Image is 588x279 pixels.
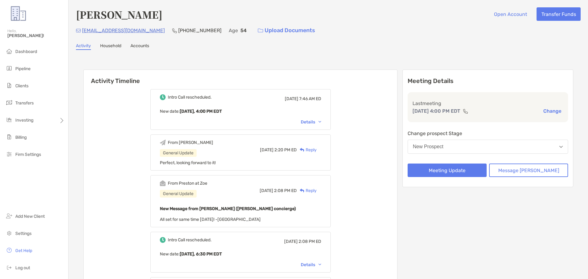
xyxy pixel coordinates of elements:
[168,95,212,100] div: Intro Call rescheduled.
[7,33,65,38] span: [PERSON_NAME]!
[100,43,121,50] a: Household
[84,70,397,85] h6: Activity Timeline
[180,109,222,114] b: [DATE], 4:00 PM EDT
[168,140,213,145] div: From [PERSON_NAME]
[15,100,34,106] span: Transfers
[489,7,532,21] button: Open Account
[160,190,197,198] div: General Update
[160,140,166,145] img: Event icon
[413,107,460,115] p: [DATE] 4:00 PM EDT
[260,188,273,193] span: [DATE]
[6,212,13,220] img: add_new_client icon
[82,27,165,34] p: [EMAIL_ADDRESS][DOMAIN_NAME]
[130,43,149,50] a: Accounts
[6,116,13,123] img: investing icon
[297,187,317,194] div: Reply
[160,180,166,186] img: Event icon
[258,28,263,33] img: button icon
[15,83,28,89] span: Clients
[274,188,297,193] span: 2:08 PM ED
[408,130,568,137] p: Change prospect Stage
[240,27,247,34] p: 54
[15,152,41,157] span: Firm Settings
[6,82,13,89] img: clients icon
[300,189,304,193] img: Reply icon
[15,231,32,236] span: Settings
[6,133,13,141] img: billing icon
[559,146,563,148] img: Open dropdown arrow
[160,237,166,243] img: Event icon
[160,250,321,258] p: New date :
[463,109,468,114] img: communication type
[76,29,81,32] img: Email Icon
[15,214,45,219] span: Add New Client
[15,49,37,54] span: Dashboard
[489,164,568,177] button: Message [PERSON_NAME]
[160,149,197,157] div: General Update
[178,27,221,34] p: [PHONE_NUMBER]
[6,247,13,254] img: get-help icon
[297,147,317,153] div: Reply
[6,99,13,106] img: transfers icon
[318,121,321,123] img: Chevron icon
[408,164,487,177] button: Meeting Update
[301,262,321,267] div: Details
[6,65,13,72] img: pipeline icon
[160,217,261,222] span: All set for same time [DATE]! -[GEOGRAPHIC_DATA]
[301,119,321,125] div: Details
[229,27,238,34] p: Age
[15,248,32,253] span: Get Help
[6,229,13,237] img: settings icon
[299,239,321,244] span: 2:08 PM ED
[318,264,321,266] img: Chevron icon
[180,251,222,257] b: [DATE], 6:30 PM EDT
[15,265,30,270] span: Log out
[254,24,319,37] a: Upload Documents
[260,147,273,153] span: [DATE]
[15,66,31,71] span: Pipeline
[6,150,13,158] img: firm-settings icon
[537,7,581,21] button: Transfer Funds
[299,96,321,101] span: 7:46 AM ED
[6,264,13,271] img: logout icon
[172,28,177,33] img: Phone Icon
[15,135,27,140] span: Billing
[15,118,33,123] span: Investing
[285,96,298,101] span: [DATE]
[7,2,29,25] img: Zoe Logo
[76,43,91,50] a: Activity
[274,147,297,153] span: 2:20 PM ED
[408,77,568,85] p: Meeting Details
[413,144,443,149] div: New Prospect
[76,7,162,21] h4: [PERSON_NAME]
[300,148,304,152] img: Reply icon
[168,237,212,243] div: Intro Call rescheduled.
[160,107,321,115] p: New date :
[284,239,298,244] span: [DATE]
[168,181,207,186] div: From Preston at Zoe
[6,47,13,55] img: dashboard icon
[413,100,563,107] p: Last meeting
[160,94,166,100] img: Event icon
[408,140,568,154] button: New Prospect
[160,206,296,211] b: New Message from [PERSON_NAME] ([PERSON_NAME] concierge)
[541,108,563,114] button: Change
[160,160,216,165] span: Perfect, looking forward to it!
